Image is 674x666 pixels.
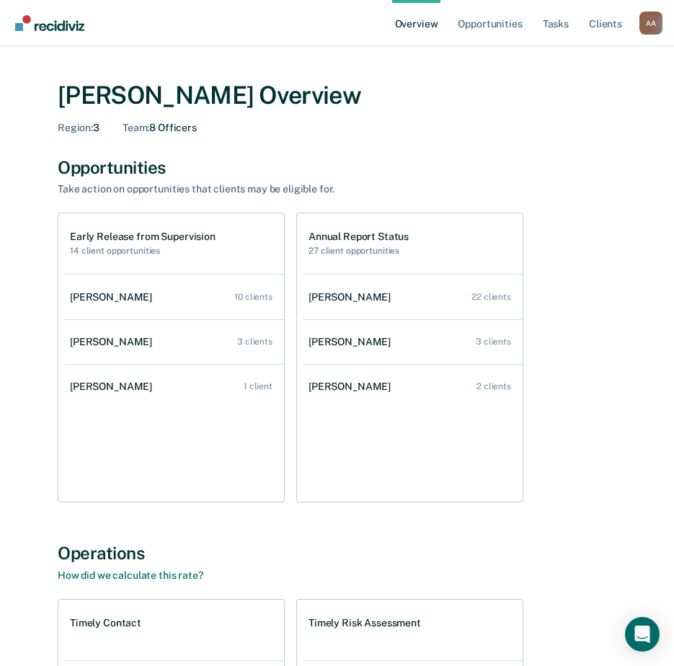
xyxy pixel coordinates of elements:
[303,321,523,363] a: [PERSON_NAME] 3 clients
[639,12,662,35] button: Profile dropdown button
[64,277,284,318] a: [PERSON_NAME] 10 clients
[639,12,662,35] div: A A
[58,122,99,134] div: 3
[70,617,141,629] h1: Timely Contact
[309,246,409,256] h2: 27 client opportunities
[70,381,158,393] div: [PERSON_NAME]
[309,231,409,243] h1: Annual Report Status
[58,81,616,110] div: [PERSON_NAME] Overview
[476,381,511,391] div: 2 clients
[70,246,216,256] h2: 14 client opportunities
[58,157,616,178] div: Opportunities
[70,231,216,243] h1: Early Release from Supervision
[58,543,616,564] div: Operations
[303,366,523,407] a: [PERSON_NAME] 2 clients
[64,366,284,407] a: [PERSON_NAME] 1 client
[123,122,149,133] span: Team :
[234,292,272,302] div: 10 clients
[309,336,396,348] div: [PERSON_NAME]
[625,617,660,652] div: Open Intercom Messenger
[70,291,158,303] div: [PERSON_NAME]
[309,381,396,393] div: [PERSON_NAME]
[123,122,197,134] div: 8 Officers
[244,381,272,391] div: 1 client
[309,617,421,629] h1: Timely Risk Assessment
[64,321,284,363] a: [PERSON_NAME] 3 clients
[70,336,158,348] div: [PERSON_NAME]
[476,337,511,347] div: 3 clients
[237,337,272,347] div: 3 clients
[15,15,84,31] img: Recidiviz
[303,277,523,318] a: [PERSON_NAME] 22 clients
[58,122,93,133] span: Region :
[58,569,203,581] a: How did we calculate this rate?
[58,183,562,195] div: Take action on opportunities that clients may be eligible for.
[471,292,511,302] div: 22 clients
[309,291,396,303] div: [PERSON_NAME]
